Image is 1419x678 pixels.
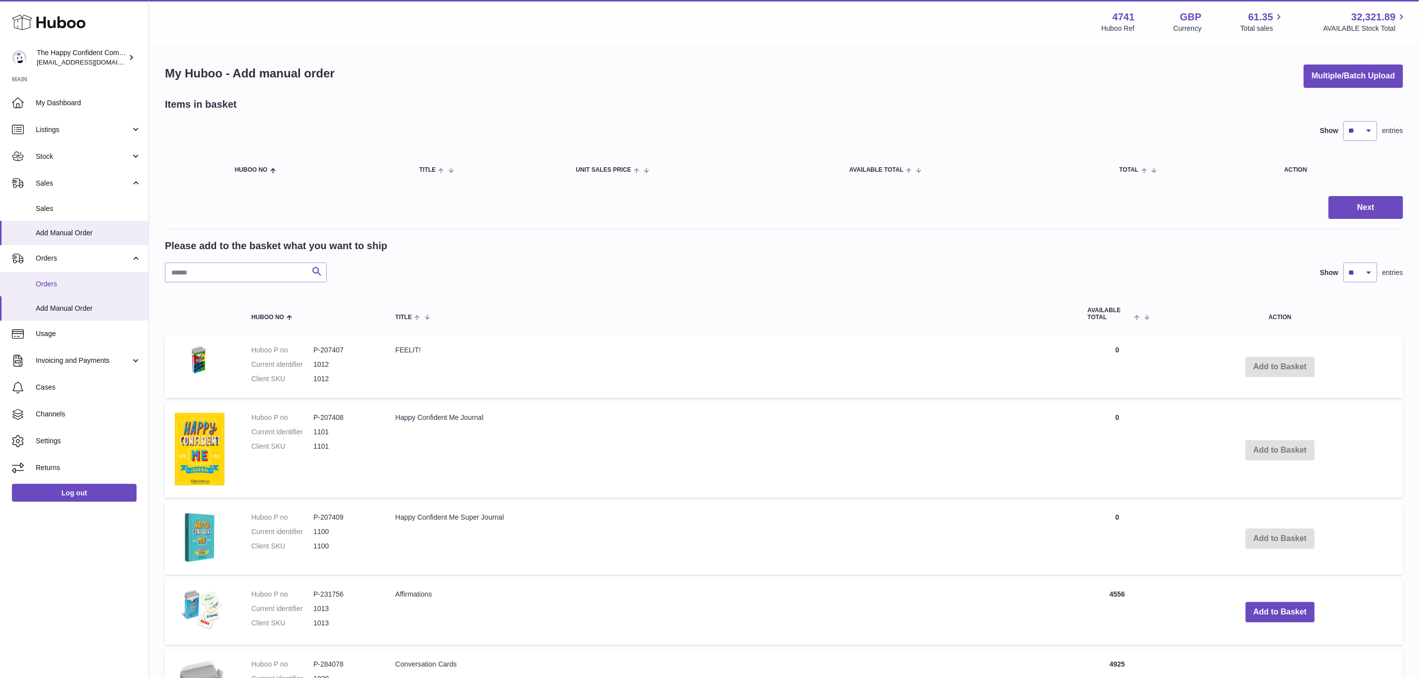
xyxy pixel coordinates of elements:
[36,409,141,419] span: Channels
[12,484,137,502] a: Log out
[1174,24,1202,33] div: Currency
[313,590,375,599] dd: P-231756
[1382,126,1403,136] span: entries
[251,413,313,422] dt: Huboo P no
[313,442,375,451] dd: 1101
[175,513,224,562] img: Happy Confident Me Super Journal
[1180,10,1201,24] strong: GBP
[36,228,141,238] span: Add Manual Order
[1329,196,1403,219] button: Next
[36,279,141,289] span: Orders
[36,436,141,446] span: Settings
[385,503,1078,575] td: Happy Confident Me Super Journal
[251,590,313,599] dt: Huboo P no
[313,427,375,437] dd: 1101
[1120,167,1139,173] span: Total
[36,463,141,473] span: Returns
[251,513,313,522] dt: Huboo P no
[1157,297,1403,330] th: Action
[1240,10,1284,33] a: 61.35 Total sales
[36,329,141,339] span: Usage
[36,179,131,188] span: Sales
[1248,10,1273,24] span: 61.35
[251,660,313,669] dt: Huboo P no
[1284,167,1393,173] div: Action
[1323,10,1407,33] a: 32,321.89 AVAILABLE Stock Total
[165,98,237,111] h2: Items in basket
[251,542,313,551] dt: Client SKU
[36,152,131,161] span: Stock
[251,427,313,437] dt: Current identifier
[36,125,131,135] span: Listings
[36,383,141,392] span: Cases
[36,204,141,213] span: Sales
[1351,10,1396,24] span: 32,321.89
[36,98,141,108] span: My Dashboard
[385,403,1078,498] td: Happy Confident Me Journal
[849,167,903,173] span: AVAILABLE Total
[1113,10,1135,24] strong: 4741
[36,304,141,313] span: Add Manual Order
[313,542,375,551] dd: 1100
[313,374,375,384] dd: 1012
[313,413,375,422] dd: P-207408
[251,442,313,451] dt: Client SKU
[313,604,375,613] dd: 1013
[313,527,375,537] dd: 1100
[385,580,1078,645] td: Affirmations
[313,360,375,369] dd: 1012
[1078,403,1157,498] td: 0
[1320,126,1339,136] label: Show
[175,590,224,632] img: Affirmations
[37,48,126,67] div: The Happy Confident Company
[36,356,131,365] span: Invoicing and Payments
[251,604,313,613] dt: Current identifier
[235,167,268,173] span: Huboo no
[37,58,146,66] span: [EMAIL_ADDRESS][DOMAIN_NAME]
[313,345,375,355] dd: P-207407
[251,374,313,384] dt: Client SKU
[251,360,313,369] dt: Current identifier
[313,660,375,669] dd: P-284078
[385,336,1078,399] td: FEELIT!
[1382,268,1403,277] span: entries
[1078,503,1157,575] td: 0
[251,345,313,355] dt: Huboo P no
[36,254,131,263] span: Orders
[313,513,375,522] dd: P-207409
[12,50,27,65] img: internalAdmin-4741@internal.huboo.com
[165,239,387,253] h2: Please add to the basket what you want to ship
[175,413,224,485] img: Happy Confident Me Journal
[1323,24,1407,33] span: AVAILABLE Stock Total
[251,618,313,628] dt: Client SKU
[313,618,375,628] dd: 1013
[1246,602,1315,622] button: Add to Basket
[1078,336,1157,399] td: 0
[1304,65,1403,88] button: Multiple/Batch Upload
[175,345,224,375] img: FEELIT!
[419,167,436,173] span: Title
[1088,307,1132,320] span: AVAILABLE Total
[395,314,412,321] span: Title
[1102,24,1135,33] div: Huboo Ref
[1320,268,1339,277] label: Show
[251,314,284,321] span: Huboo no
[1240,24,1284,33] span: Total sales
[165,66,335,81] h1: My Huboo - Add manual order
[1078,580,1157,645] td: 4556
[576,167,631,173] span: Unit Sales Price
[251,527,313,537] dt: Current identifier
